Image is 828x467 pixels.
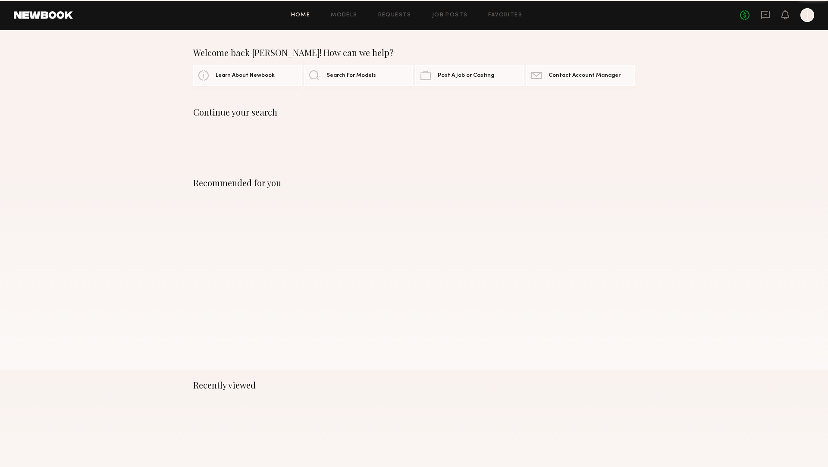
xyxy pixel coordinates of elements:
a: Contact Account Manager [526,65,635,86]
div: Recommended for you [193,178,635,188]
div: Welcome back [PERSON_NAME]! How can we help? [193,47,635,58]
span: Post A Job or Casting [438,73,494,78]
a: Search For Models [304,65,413,86]
a: Requests [378,13,411,18]
span: Search For Models [326,73,376,78]
div: Recently viewed [193,380,635,390]
a: Job Posts [432,13,468,18]
a: Models [331,13,357,18]
div: Continue your search [193,107,635,117]
a: J [800,8,814,22]
a: Learn About Newbook [193,65,302,86]
span: Learn About Newbook [216,73,275,78]
a: Favorites [488,13,522,18]
a: Post A Job or Casting [415,65,524,86]
span: Contact Account Manager [549,73,621,78]
a: Home [291,13,310,18]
